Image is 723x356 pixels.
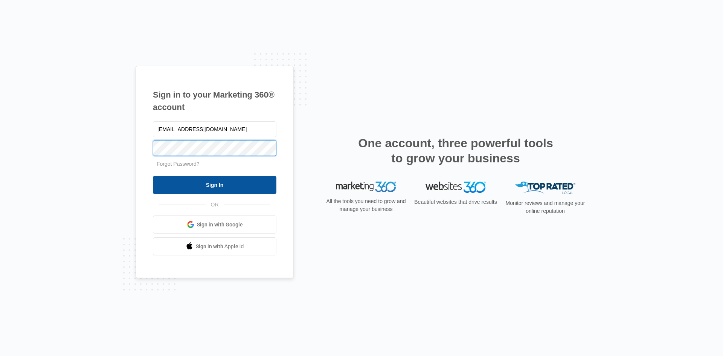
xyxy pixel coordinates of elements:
h1: Sign in to your Marketing 360® account [153,89,276,113]
p: Monitor reviews and manage your online reputation [503,199,587,215]
img: Websites 360 [426,182,486,193]
span: Sign in with Apple Id [196,243,244,251]
h2: One account, three powerful tools to grow your business [356,136,555,166]
a: Sign in with Apple Id [153,237,276,255]
p: All the tools you need to grow and manage your business [324,197,408,213]
span: OR [206,201,224,209]
span: Sign in with Google [197,221,243,229]
input: Email [153,121,276,137]
p: Beautiful websites that drive results [413,198,498,206]
input: Sign In [153,176,276,194]
a: Forgot Password? [157,161,200,167]
img: Top Rated Local [515,182,575,194]
img: Marketing 360 [336,182,396,192]
a: Sign in with Google [153,215,276,234]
